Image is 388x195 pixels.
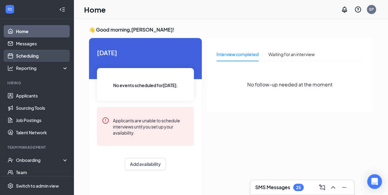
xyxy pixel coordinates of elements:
[369,7,374,12] div: SP
[16,102,68,114] a: Sourcing Tools
[329,184,337,191] svg: ChevronUp
[125,158,166,170] button: Add availability
[84,4,106,15] h1: Home
[16,90,68,102] a: Applicants
[113,82,178,89] span: No events scheduled for [DATE] .
[16,166,68,178] a: Team
[16,126,68,139] a: Talent Network
[113,117,189,136] div: Applicants are unable to schedule interviews until you set up your availability.
[255,184,290,191] h3: SMS Messages
[367,174,382,189] div: Open Intercom Messenger
[217,51,259,58] div: Interview completed
[59,6,65,13] svg: Collapse
[16,25,68,37] a: Home
[339,182,349,192] button: Minimize
[317,182,327,192] button: ComposeMessage
[328,182,338,192] button: ChevronUp
[16,65,69,71] div: Reporting
[102,117,109,124] svg: Error
[97,48,194,57] span: [DATE]
[7,183,13,189] svg: Settings
[16,157,63,163] div: Onboarding
[341,6,348,13] svg: Notifications
[7,65,13,71] svg: Analysis
[296,185,301,190] div: 25
[247,81,332,88] span: No follow-up needed at the moment
[89,26,373,33] h3: 👋 Good morning, [PERSON_NAME] !
[354,6,362,13] svg: QuestionInfo
[16,50,68,62] a: Scheduling
[340,184,348,191] svg: Minimize
[16,114,68,126] a: Job Postings
[7,80,67,86] div: Hiring
[16,37,68,50] a: Messages
[268,51,315,58] div: Waiting for an interview
[16,183,59,189] div: Switch to admin view
[7,157,13,163] svg: UserCheck
[318,184,326,191] svg: ComposeMessage
[7,145,67,150] div: Team Management
[7,6,13,12] svg: WorkstreamLogo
